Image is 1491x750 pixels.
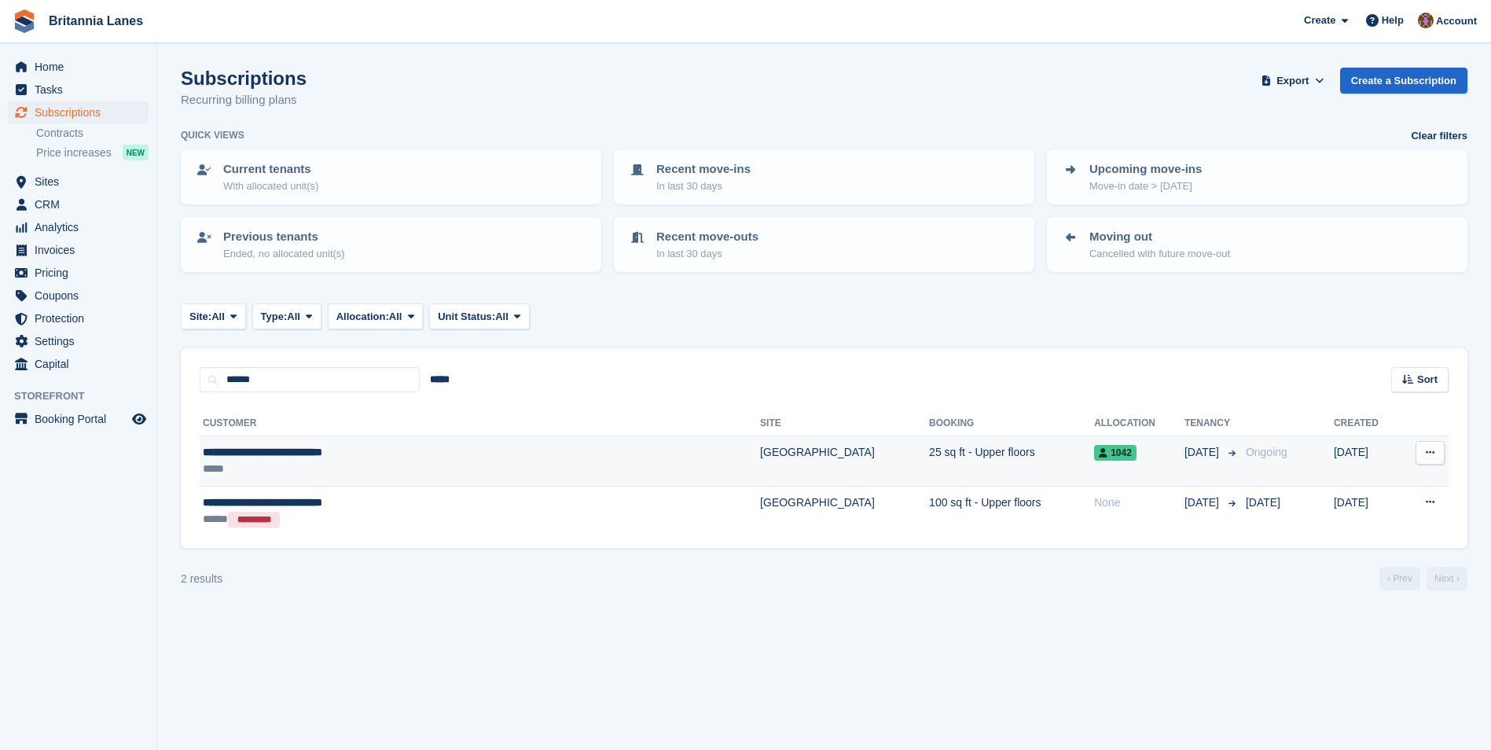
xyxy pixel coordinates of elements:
td: 25 sq ft - Upper floors [929,436,1094,487]
span: Account [1436,13,1477,29]
button: Site: All [181,303,246,329]
a: Britannia Lanes [42,8,149,34]
div: NEW [123,145,149,160]
span: Sites [35,171,129,193]
h1: Subscriptions [181,68,307,89]
a: menu [8,79,149,101]
a: Next [1427,567,1467,590]
p: Recent move-outs [656,228,758,246]
a: Price increases NEW [36,144,149,161]
a: menu [8,353,149,375]
a: Previous [1379,567,1420,590]
a: Current tenants With allocated unit(s) [182,151,600,203]
h6: Quick views [181,128,244,142]
th: Tenancy [1184,411,1239,436]
span: Pricing [35,262,129,284]
td: [DATE] [1334,486,1400,535]
span: All [287,309,300,325]
span: Booking Portal [35,408,129,430]
span: Ongoing [1246,446,1287,458]
p: Ended, no allocated unit(s) [223,246,345,262]
span: Invoices [35,239,129,261]
img: stora-icon-8386f47178a22dfd0bd8f6a31ec36ba5ce8667c1dd55bd0f319d3a0aa187defe.svg [13,9,36,33]
span: Create [1304,13,1335,28]
a: Recent move-ins In last 30 days [615,151,1033,203]
button: Unit Status: All [429,303,529,329]
p: Recent move-ins [656,160,751,178]
span: Sort [1417,372,1438,388]
a: Create a Subscription [1340,68,1467,94]
span: Site: [189,309,211,325]
span: Export [1276,73,1309,89]
a: Clear filters [1411,128,1467,144]
th: Customer [200,411,760,436]
a: menu [8,171,149,193]
span: 1042 [1094,445,1137,461]
span: Tasks [35,79,129,101]
span: Analytics [35,216,129,238]
span: All [211,309,225,325]
span: Price increases [36,145,112,160]
a: menu [8,330,149,352]
span: All [495,309,509,325]
span: [DATE] [1184,444,1222,461]
span: All [389,309,402,325]
span: [DATE] [1184,494,1222,511]
span: Type: [261,309,288,325]
a: menu [8,408,149,430]
div: 2 results [181,571,222,587]
a: menu [8,262,149,284]
span: Subscriptions [35,101,129,123]
p: Move-in date > [DATE] [1089,178,1202,194]
span: Help [1382,13,1404,28]
p: In last 30 days [656,178,751,194]
td: 100 sq ft - Upper floors [929,486,1094,535]
a: Recent move-outs In last 30 days [615,219,1033,270]
span: CRM [35,193,129,215]
a: menu [8,216,149,238]
a: menu [8,193,149,215]
span: Settings [35,330,129,352]
th: Booking [929,411,1094,436]
a: menu [8,239,149,261]
a: Preview store [130,410,149,428]
a: Previous tenants Ended, no allocated unit(s) [182,219,600,270]
p: With allocated unit(s) [223,178,318,194]
p: Cancelled with future move-out [1089,246,1230,262]
td: [DATE] [1334,436,1400,487]
span: Storefront [14,388,156,404]
span: Unit Status: [438,309,495,325]
a: Moving out Cancelled with future move-out [1048,219,1466,270]
p: Previous tenants [223,228,345,246]
button: Type: All [252,303,321,329]
p: Moving out [1089,228,1230,246]
nav: Page [1376,567,1471,590]
p: Current tenants [223,160,318,178]
th: Allocation [1094,411,1184,436]
span: Allocation: [336,309,389,325]
img: Andy Collier [1418,13,1434,28]
a: menu [8,101,149,123]
th: Created [1334,411,1400,436]
a: menu [8,285,149,307]
span: Home [35,56,129,78]
a: Upcoming move-ins Move-in date > [DATE] [1048,151,1466,203]
span: Protection [35,307,129,329]
span: Capital [35,353,129,375]
td: [GEOGRAPHIC_DATA] [760,436,929,487]
a: menu [8,307,149,329]
button: Allocation: All [328,303,424,329]
a: Contracts [36,126,149,141]
span: Coupons [35,285,129,307]
a: menu [8,56,149,78]
span: [DATE] [1246,496,1280,509]
p: Recurring billing plans [181,91,307,109]
td: [GEOGRAPHIC_DATA] [760,486,929,535]
th: Site [760,411,929,436]
button: Export [1258,68,1328,94]
p: In last 30 days [656,246,758,262]
div: None [1094,494,1184,511]
p: Upcoming move-ins [1089,160,1202,178]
